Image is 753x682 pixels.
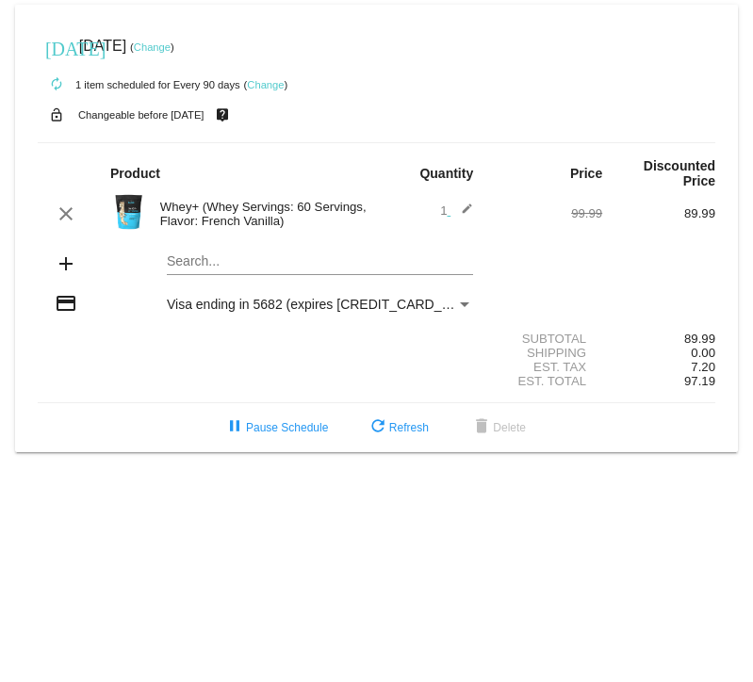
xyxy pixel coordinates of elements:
[130,41,174,53] small: ( )
[367,416,389,439] mat-icon: refresh
[367,421,429,434] span: Refresh
[134,41,171,53] a: Change
[151,200,377,228] div: Whey+ (Whey Servings: 60 Servings, Flavor: French Vanilla)
[167,297,483,312] span: Visa ending in 5682 (expires [CREDIT_CARD_DATA])
[211,103,234,127] mat-icon: live_help
[45,73,68,96] mat-icon: autorenew
[55,252,77,275] mat-icon: add
[247,79,284,90] a: Change
[489,374,602,388] div: Est. Total
[352,411,444,445] button: Refresh
[489,360,602,374] div: Est. Tax
[470,416,493,439] mat-icon: delete
[244,79,288,90] small: ( )
[489,206,602,220] div: 99.99
[167,254,473,269] input: Search...
[45,103,68,127] mat-icon: lock_open
[419,166,473,181] strong: Quantity
[45,36,68,58] mat-icon: [DATE]
[78,109,205,121] small: Changeable before [DATE]
[644,158,715,188] strong: Discounted Price
[489,346,602,360] div: Shipping
[450,203,473,225] mat-icon: edit
[691,346,715,360] span: 0.00
[55,203,77,225] mat-icon: clear
[440,203,473,218] span: 1
[684,374,715,388] span: 97.19
[602,332,715,346] div: 89.99
[691,360,715,374] span: 7.20
[110,166,160,181] strong: Product
[602,206,715,220] div: 89.99
[470,421,526,434] span: Delete
[223,421,328,434] span: Pause Schedule
[455,411,541,445] button: Delete
[110,193,148,231] img: Image-1-Carousel-Whey-5lb-Vanilla-no-badge-Transp.png
[489,332,602,346] div: Subtotal
[223,416,246,439] mat-icon: pause
[208,411,343,445] button: Pause Schedule
[55,292,77,315] mat-icon: credit_card
[167,297,473,312] mat-select: Payment Method
[38,79,240,90] small: 1 item scheduled for Every 90 days
[570,166,602,181] strong: Price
